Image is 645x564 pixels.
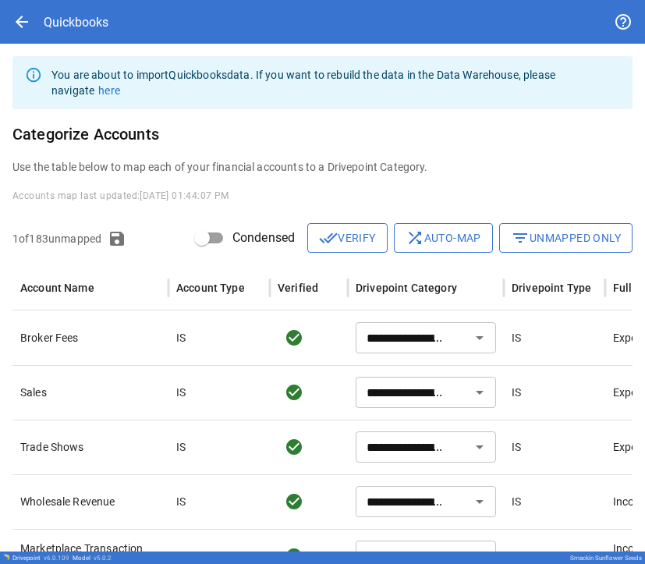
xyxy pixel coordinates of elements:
[20,494,161,509] p: Wholesale Revenue
[12,555,69,562] div: Drivepoint
[73,555,112,562] div: Model
[232,229,295,247] span: Condensed
[176,385,186,400] p: IS
[469,491,491,513] button: Open
[512,282,591,294] div: Drivepoint Type
[512,494,521,509] p: IS
[20,385,161,400] p: Sales
[512,385,521,400] p: IS
[176,439,186,455] p: IS
[176,330,186,346] p: IS
[469,381,491,403] button: Open
[98,84,120,97] a: here
[94,555,112,562] span: v 5.0.2
[12,231,101,247] p: 1 of 183 unmapped
[512,330,521,346] p: IS
[512,439,521,455] p: IS
[176,548,186,564] p: IS
[51,61,620,105] div: You are about to import Quickbooks data. If you want to rebuild the data in the Data Warehouse, p...
[511,229,530,247] span: filter_list
[570,555,642,562] div: Smackin Sunflower Seeds
[356,282,457,294] div: Drivepoint Category
[44,15,108,30] div: Quickbooks
[12,159,633,175] p: Use the table below to map each of your financial accounts to a Drivepoint Category.
[278,282,318,294] div: Verified
[44,555,69,562] span: v 6.0.109
[20,330,161,346] p: Broker Fees
[20,439,161,455] p: Trade Shows
[469,436,491,458] button: Open
[499,223,633,253] button: Unmapped Only
[512,548,521,564] p: IS
[3,554,9,560] img: Drivepoint
[469,327,491,349] button: Open
[12,190,229,201] span: Accounts map last updated: [DATE] 01:44:07 PM
[307,223,387,253] button: Verify
[12,122,633,147] h6: Categorize Accounts
[20,282,94,294] div: Account Name
[406,229,424,247] span: shuffle
[176,282,245,294] div: Account Type
[176,494,186,509] p: IS
[12,12,31,31] span: arrow_back
[394,223,493,253] button: Auto-map
[319,229,338,247] span: done_all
